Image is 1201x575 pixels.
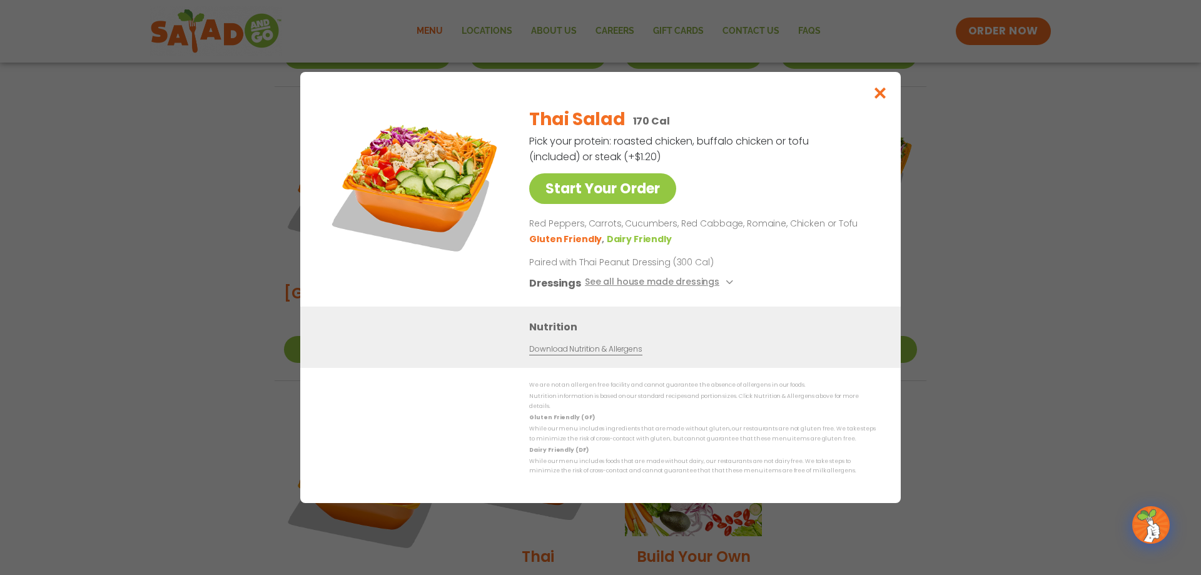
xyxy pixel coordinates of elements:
p: Red Peppers, Carrots, Cucumbers, Red Cabbage, Romaine, Chicken or Tofu [529,216,871,232]
h3: Dressings [529,275,581,291]
li: Gluten Friendly [529,233,606,246]
p: While our menu includes ingredients that are made without gluten, our restaurants are not gluten ... [529,424,876,444]
li: Dairy Friendly [607,233,674,246]
h2: Thai Salad [529,106,625,133]
h3: Nutrition [529,319,882,335]
button: See all house made dressings [585,275,737,291]
a: Start Your Order [529,173,676,204]
a: Download Nutrition & Allergens [529,343,642,355]
img: Featured product photo for Thai Salad [328,97,504,272]
p: While our menu includes foods that are made without dairy, our restaurants are not dairy free. We... [529,457,876,476]
p: We are not an allergen free facility and cannot guarantee the absence of allergens in our foods. [529,380,876,390]
strong: Gluten Friendly (GF) [529,414,594,421]
p: Pick your protein: roasted chicken, buffalo chicken or tofu (included) or steak (+$1.20) [529,133,811,165]
strong: Dairy Friendly (DF) [529,446,588,454]
img: wpChatIcon [1133,507,1168,542]
p: Nutrition information is based on our standard recipes and portion sizes. Click Nutrition & Aller... [529,392,876,411]
button: Close modal [860,72,901,114]
p: 170 Cal [633,113,670,129]
p: Paired with Thai Peanut Dressing (300 Cal) [529,256,761,269]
